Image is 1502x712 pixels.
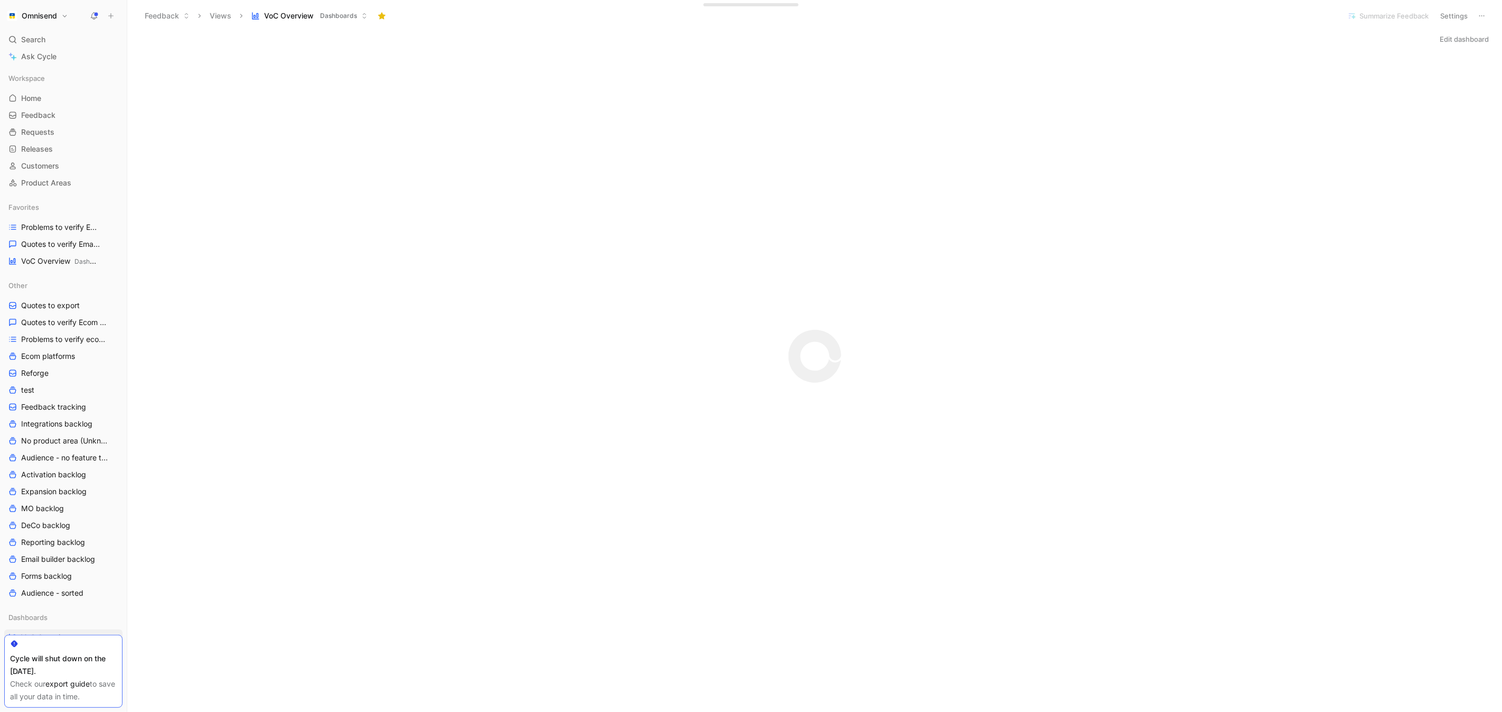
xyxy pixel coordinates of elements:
a: Requests [4,124,123,140]
a: Expansion backlog [4,484,123,500]
span: Quotes to verify Ecom platforms [21,317,110,328]
a: Activation backlog [4,467,123,483]
span: test [21,385,34,395]
span: Feedback tracking [21,402,86,412]
span: Reforge [21,368,49,378]
div: Favorites [4,199,123,215]
a: Forms backlog [4,568,123,584]
span: Audience - sorted [21,588,83,598]
button: VoC OverviewDashboards [247,8,372,24]
a: test [4,382,123,398]
span: Releases [21,144,53,154]
span: No product area (Unknowns) [21,436,109,446]
span: Integrations backlog [21,419,92,429]
button: Views [205,8,236,24]
a: Problems to verify ecom platforms [4,331,123,347]
a: Integrations backlog [4,416,123,432]
span: Forms backlog [21,571,72,581]
a: Quotes to verify Ecom platforms [4,315,123,330]
a: export guide [45,679,90,688]
span: Reporting backlog [21,537,85,548]
span: Product Areas [21,178,71,188]
a: Reforge [4,365,123,381]
span: Quotes to verify Email builder [21,239,100,249]
a: Home [4,90,123,106]
span: Workspace [8,73,45,84]
span: Activation backlog [21,469,86,480]
span: Expansion backlog [21,486,87,497]
a: Feedback [4,107,123,123]
a: Feedback tracking [4,399,123,415]
span: Ecom platforms [21,351,75,362]
span: Quotes to export [21,300,80,311]
button: Edit dashboard [1435,32,1494,47]
span: VoC Overview [264,11,314,21]
div: DashboardsVoC OverviewHistorical Data [4,609,123,662]
div: Dashboards [4,609,123,625]
span: Home [21,93,41,104]
span: Audience - no feature tag [21,452,108,463]
a: Product Areas [4,175,123,191]
div: Check our to save all your data in time. [10,678,117,703]
h1: Omnisend [22,11,57,21]
span: Search [21,33,45,46]
a: Quotes to export [4,298,123,313]
a: Audience - no feature tag [4,450,123,466]
span: Dashboards [74,257,110,265]
a: Ecom platforms [4,348,123,364]
div: OtherQuotes to exportQuotes to verify Ecom platformsProblems to verify ecom platformsEcom platfor... [4,278,123,601]
span: Favorites [8,202,39,212]
a: Quotes to verify Email builder [4,236,123,252]
span: Other [8,280,27,291]
a: Problems to verify Email Builder [4,219,123,235]
span: Feedback [21,110,55,121]
a: MO backlog [4,501,123,516]
a: Email builder backlog [4,551,123,567]
span: Dashboards [8,612,48,623]
button: Summarize Feedback [1343,8,1433,23]
a: Customers [4,158,123,174]
button: Feedback [140,8,194,24]
button: Settings [1435,8,1472,23]
div: Search [4,32,123,48]
span: VoC Overview [21,632,70,643]
a: No product area (Unknowns) [4,433,123,449]
span: Requests [21,127,54,137]
span: MO backlog [21,503,64,514]
span: DeCo backlog [21,520,70,531]
a: Ask Cycle [4,49,123,64]
a: Reporting backlog [4,534,123,550]
div: Cycle will shut down on the [DATE]. [10,652,117,678]
span: VoC Overview [21,256,98,267]
span: Customers [21,161,59,171]
a: Releases [4,141,123,157]
span: Problems to verify ecom platforms [21,334,110,345]
a: DeCo backlog [4,517,123,533]
button: OmnisendOmnisend [4,8,71,23]
div: Workspace [4,70,123,86]
a: VoC Overview [4,630,123,645]
div: Other [4,278,123,293]
span: Problems to verify Email Builder [21,222,101,233]
a: Audience - sorted [4,585,123,601]
a: VoC OverviewDashboards [4,253,123,269]
span: Email builder backlog [21,554,95,565]
img: Omnisend [7,11,17,21]
span: Dashboards [320,11,357,21]
span: Ask Cycle [21,50,57,63]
